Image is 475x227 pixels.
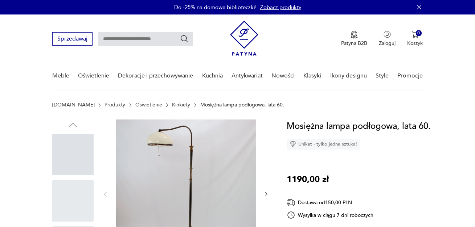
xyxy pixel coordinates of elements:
[172,102,190,108] a: Kinkiety
[407,40,423,47] p: Koszyk
[379,31,396,47] button: Zaloguj
[379,40,396,47] p: Zaloguj
[271,62,295,90] a: Nowości
[384,31,391,38] img: Ikonka użytkownika
[105,102,125,108] a: Produkty
[78,62,109,90] a: Oświetlenie
[52,102,95,108] a: [DOMAIN_NAME]
[397,62,423,90] a: Promocje
[287,119,431,133] h1: Mosiężna lampa podłogowa, lata 60.
[330,62,367,90] a: Ikony designu
[341,31,367,47] button: Patyna B2B
[135,102,162,108] a: Oświetlenie
[290,141,296,147] img: Ikona diamentu
[260,4,301,11] a: Zobacz produkty
[341,31,367,47] a: Ikona medaluPatyna B2B
[200,102,284,108] p: Mosiężna lampa podłogowa, lata 60.
[287,139,360,150] div: Unikat - tylko jedna sztuka!
[411,31,419,38] img: Ikona koszyka
[287,198,295,207] img: Ikona dostawy
[303,62,321,90] a: Klasyki
[52,62,69,90] a: Meble
[118,62,193,90] a: Dekoracje i przechowywanie
[52,37,93,42] a: Sprzedawaj
[174,4,257,11] p: Do -25% na domowe biblioteczki!
[202,62,223,90] a: Kuchnia
[230,21,258,56] img: Patyna - sklep z meblami i dekoracjami vintage
[287,198,374,207] div: Dostawa od 150,00 PLN
[232,62,263,90] a: Antykwariat
[180,34,189,43] button: Szukaj
[376,62,389,90] a: Style
[52,32,93,46] button: Sprzedawaj
[287,211,374,219] div: Wysyłka w ciągu 7 dni roboczych
[416,30,422,36] div: 0
[407,31,423,47] button: 0Koszyk
[351,31,358,39] img: Ikona medalu
[341,40,367,47] p: Patyna B2B
[287,173,329,186] p: 1190,00 zł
